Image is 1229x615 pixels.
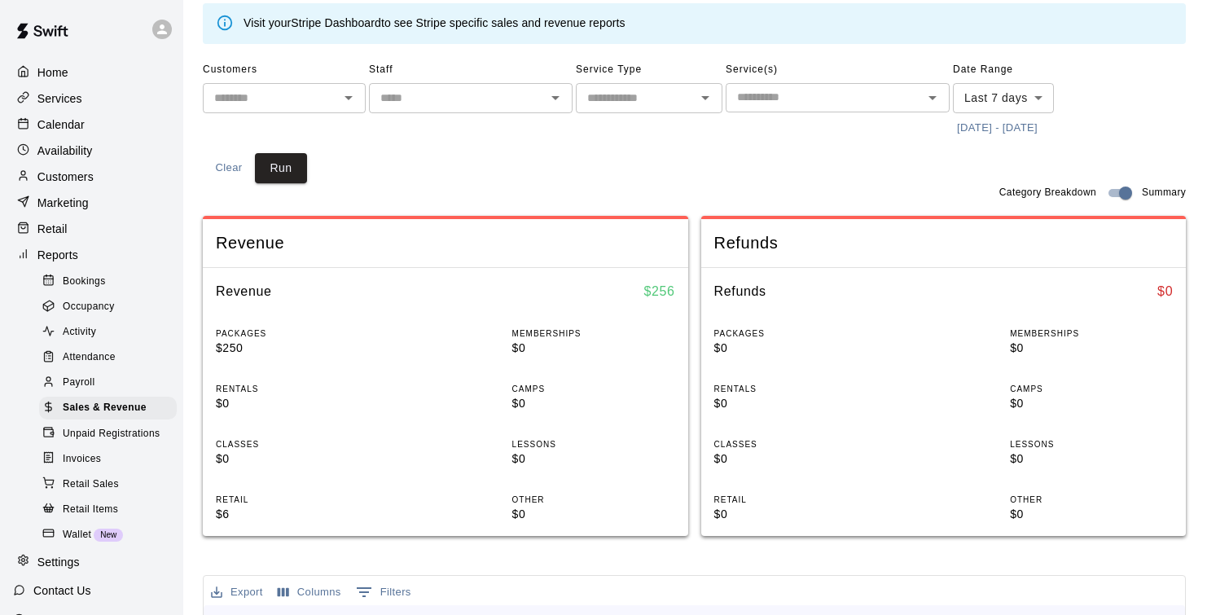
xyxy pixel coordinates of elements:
div: Activity [39,321,177,344]
p: $0 [714,506,877,523]
button: Open [694,86,717,109]
p: MEMBERSHIPS [1010,327,1173,340]
div: Unpaid Registrations [39,423,177,446]
p: RETAIL [714,494,877,506]
div: Bookings [39,270,177,293]
p: OTHER [1010,494,1173,506]
span: Summary [1142,185,1186,201]
p: Customers [37,169,94,185]
p: LESSONS [1010,438,1173,450]
p: $0 [1010,450,1173,468]
div: Retail Items [39,499,177,521]
h6: Refunds [714,281,766,302]
p: $250 [216,340,379,357]
a: Availability [13,138,170,163]
span: Customers [203,57,366,83]
span: Refunds [714,232,1174,254]
button: Export [207,580,267,605]
div: Services [13,86,170,111]
button: Open [921,86,944,109]
div: Reports [13,243,170,267]
p: $0 [512,340,675,357]
button: Run [255,153,307,183]
span: Service Type [576,57,722,83]
div: Retail Sales [39,473,177,496]
p: Retail [37,221,68,237]
div: Sales & Revenue [39,397,177,420]
h6: Revenue [216,281,272,302]
span: Unpaid Registrations [63,426,160,442]
button: Select columns [274,580,345,605]
p: OTHER [512,494,675,506]
a: Settings [13,550,170,574]
p: Marketing [37,195,89,211]
span: Sales & Revenue [63,400,147,416]
button: Show filters [352,579,415,605]
span: Retail Sales [63,477,119,493]
a: Unpaid Registrations [39,421,183,446]
p: Home [37,64,68,81]
p: PACKAGES [714,327,877,340]
p: RENTALS [216,383,379,395]
span: Staff [369,57,573,83]
span: Invoices [63,451,101,468]
a: Customers [13,165,170,189]
a: Calendar [13,112,170,137]
p: $0 [216,395,379,412]
p: Settings [37,554,80,570]
p: LESSONS [512,438,675,450]
p: CAMPS [512,383,675,395]
a: Payroll [39,371,183,396]
p: $0 [1010,395,1173,412]
p: MEMBERSHIPS [512,327,675,340]
span: Date Range [953,57,1095,83]
p: $0 [1010,506,1173,523]
a: WalletNew [39,522,183,547]
a: Attendance [39,345,183,371]
a: Home [13,60,170,85]
a: Retail [13,217,170,241]
p: RETAIL [216,494,379,506]
div: Visit your to see Stripe specific sales and revenue reports [244,15,625,33]
p: Availability [37,143,93,159]
p: CLASSES [216,438,379,450]
div: Payroll [39,371,177,394]
span: Bookings [63,274,106,290]
p: CLASSES [714,438,877,450]
a: Bookings [39,269,183,294]
a: Sales & Revenue [39,396,183,421]
p: $6 [216,506,379,523]
span: Revenue [216,232,675,254]
span: Service(s) [726,57,950,83]
span: Payroll [63,375,94,391]
span: Attendance [63,349,116,366]
a: Activity [39,320,183,345]
span: Wallet [63,527,91,543]
a: Marketing [13,191,170,215]
span: Activity [63,324,96,340]
p: RENTALS [714,383,877,395]
a: Retail Items [39,497,183,522]
div: WalletNew [39,524,177,547]
button: Clear [203,153,255,183]
p: $0 [512,450,675,468]
p: CAMPS [1010,383,1173,395]
a: Stripe Dashboard [291,16,381,29]
a: Retail Sales [39,472,183,497]
h6: $ 256 [643,281,674,302]
a: Occupancy [39,294,183,319]
p: $0 [216,450,379,468]
p: $0 [714,395,877,412]
h6: $ 0 [1157,281,1173,302]
p: $0 [714,450,877,468]
button: Open [544,86,567,109]
span: New [94,530,123,539]
div: Attendance [39,346,177,369]
button: [DATE] - [DATE] [953,116,1042,141]
p: $0 [714,340,877,357]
